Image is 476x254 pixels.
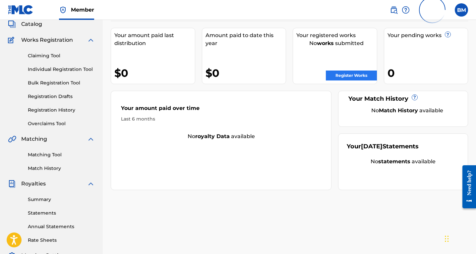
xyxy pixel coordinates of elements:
[28,93,95,100] a: Registration Drafts
[59,6,67,14] img: Top Rightsholder
[195,133,230,139] strong: royalty data
[71,6,94,14] span: Member
[390,6,398,14] img: search
[121,116,321,123] div: Last 6 months
[387,66,468,80] div: 0
[378,158,410,165] strong: statements
[355,107,459,115] div: No available
[111,132,331,140] div: No available
[21,135,47,143] span: Matching
[87,180,95,188] img: expand
[361,143,383,150] span: [DATE]
[28,120,95,127] a: Overclaims Tool
[412,95,417,100] span: ?
[28,165,95,172] a: Match History
[28,237,95,244] a: Rate Sheets
[8,180,16,188] img: Royalties
[402,6,410,14] img: help
[28,79,95,86] a: Bulk Registration Tool
[8,135,16,143] img: Matching
[87,135,95,143] img: expand
[28,107,95,114] a: Registration History
[326,71,377,80] a: Register Works
[347,142,419,151] div: Your Statements
[347,158,459,166] div: No available
[455,3,468,17] div: User Menu
[387,31,468,39] div: Your pending works
[8,20,42,28] a: CatalogCatalog
[28,196,95,203] a: Summary
[402,3,410,17] div: Help
[445,229,449,249] div: Drag
[390,3,398,17] a: Public Search
[21,180,46,188] span: Royalties
[206,31,286,47] div: Amount paid to date this year
[28,66,95,73] a: Individual Registration Tool
[21,36,73,44] span: Works Registration
[121,104,321,116] div: Your amount paid over time
[28,210,95,217] a: Statements
[379,107,418,114] strong: Match History
[8,20,16,28] img: Catalog
[28,52,95,59] a: Claiming Tool
[28,151,95,158] a: Matching Tool
[87,36,95,44] img: expand
[457,159,476,214] iframe: Resource Center
[21,20,42,28] span: Catalog
[347,94,459,103] div: Your Match History
[296,39,377,47] div: No submitted
[206,66,286,80] div: $0
[8,36,17,44] img: Works Registration
[317,40,334,46] strong: works
[114,66,195,80] div: $0
[443,222,476,254] iframe: Chat Widget
[8,5,33,15] img: MLC Logo
[445,32,450,37] span: ?
[296,31,377,39] div: Your registered works
[114,31,195,47] div: Your amount paid last distribution
[28,223,95,230] a: Annual Statements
